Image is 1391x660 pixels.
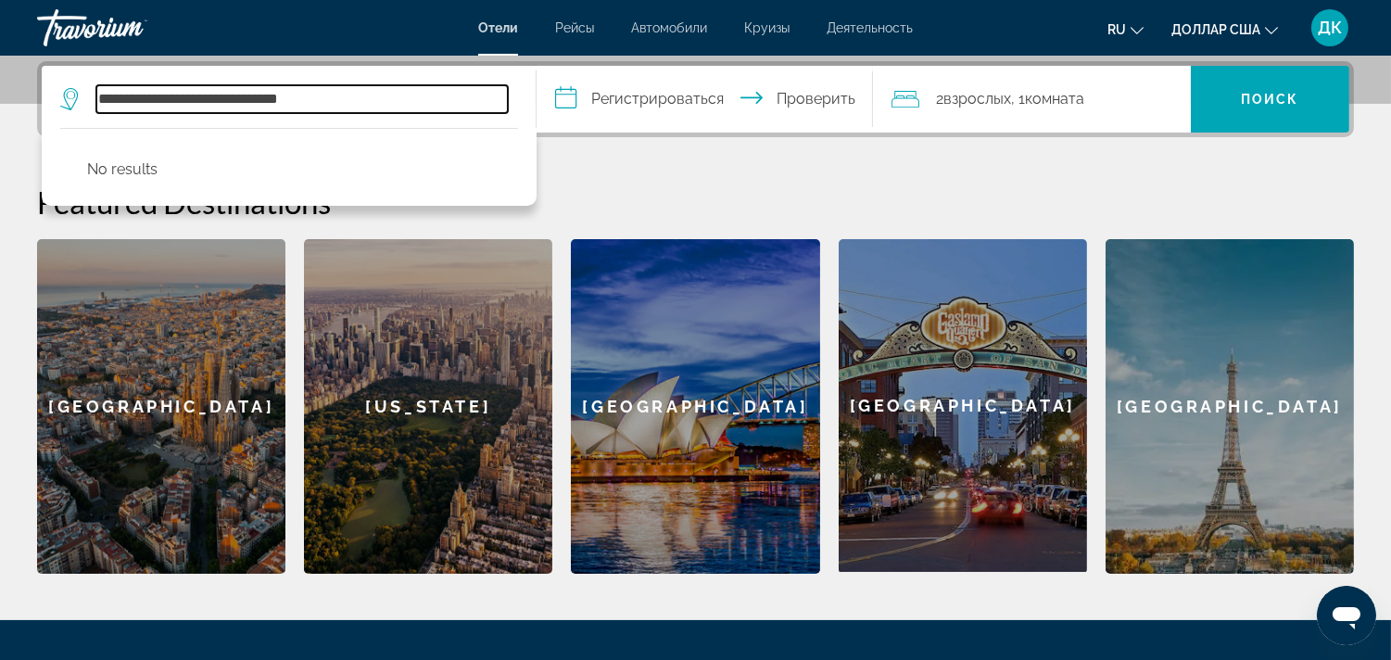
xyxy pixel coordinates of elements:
font: 2 [936,90,943,108]
a: Отели [478,20,518,35]
a: Автомобили [631,20,707,35]
a: Paris[GEOGRAPHIC_DATA] [1106,239,1354,574]
font: , 1 [1011,90,1025,108]
iframe: Кнопка запуска окна обмена сообщениями [1317,586,1376,645]
h2: Featured Destinations [37,184,1354,221]
input: Поиск отеля [96,85,508,113]
button: Меню пользователя [1306,8,1354,47]
font: комната [1025,90,1084,108]
a: Травориум [37,4,222,52]
button: Поиск [1191,66,1349,133]
font: доллар США [1171,22,1260,37]
font: Поиск [1241,92,1299,107]
div: [GEOGRAPHIC_DATA] [839,239,1087,572]
p: No results [87,157,158,183]
a: Деятельность [827,20,913,35]
a: Barcelona[GEOGRAPHIC_DATA] [37,239,285,574]
div: Виджет поиска [42,66,1349,133]
button: Изменить язык [1107,16,1144,43]
div: [GEOGRAPHIC_DATA] [1106,239,1354,574]
div: [GEOGRAPHIC_DATA] [37,239,285,574]
a: San Diego[GEOGRAPHIC_DATA] [839,239,1087,574]
a: Рейсы [555,20,594,35]
font: ДК [1318,18,1342,37]
font: ru [1107,22,1126,37]
div: [US_STATE] [304,239,552,574]
button: Изменить валюту [1171,16,1278,43]
a: Круизы [744,20,790,35]
button: Выберите дату заезда и выезда [537,66,873,133]
a: New York[US_STATE] [304,239,552,574]
button: Путешественники: 2 взрослых, 0 детей [873,66,1191,133]
font: взрослых [943,90,1011,108]
div: [GEOGRAPHIC_DATA] [571,239,819,574]
a: Sydney[GEOGRAPHIC_DATA] [571,239,819,574]
div: Destination search results [42,128,537,206]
